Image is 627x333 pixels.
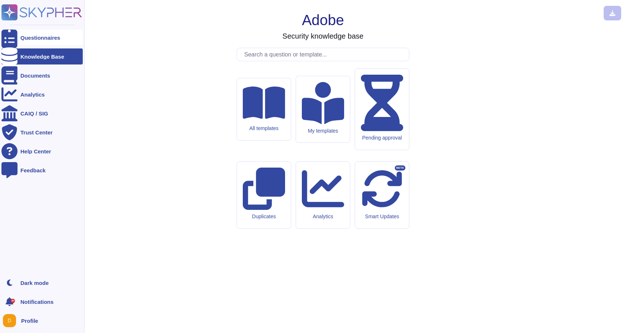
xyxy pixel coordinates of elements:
img: user [3,314,16,327]
div: All templates [243,125,285,132]
div: Analytics [302,213,344,220]
a: Knowledge Base [1,48,83,64]
div: Smart Updates [361,213,403,220]
a: Feedback [1,162,83,178]
div: Analytics [20,92,45,97]
div: Help Center [20,149,51,154]
div: CAIQ / SIG [20,111,48,116]
h1: Adobe [302,11,344,29]
a: Trust Center [1,124,83,140]
span: Notifications [20,299,54,305]
span: Profile [21,318,38,324]
div: Dark mode [20,280,49,286]
a: CAIQ / SIG [1,105,83,121]
input: Search a question or template... [241,48,409,61]
a: Analytics [1,86,83,102]
a: Help Center [1,143,83,159]
div: Questionnaires [20,35,60,40]
div: My templates [302,128,344,134]
a: Questionnaires [1,30,83,46]
div: Documents [20,73,50,78]
div: Duplicates [243,213,285,220]
div: Feedback [20,168,46,173]
h3: Security knowledge base [283,32,363,40]
div: Knowledge Base [20,54,64,59]
a: Documents [1,67,83,83]
button: user [1,313,21,329]
div: Trust Center [20,130,52,135]
div: BETA [395,165,405,171]
div: 9+ [11,299,15,303]
div: Pending approval [361,135,403,141]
